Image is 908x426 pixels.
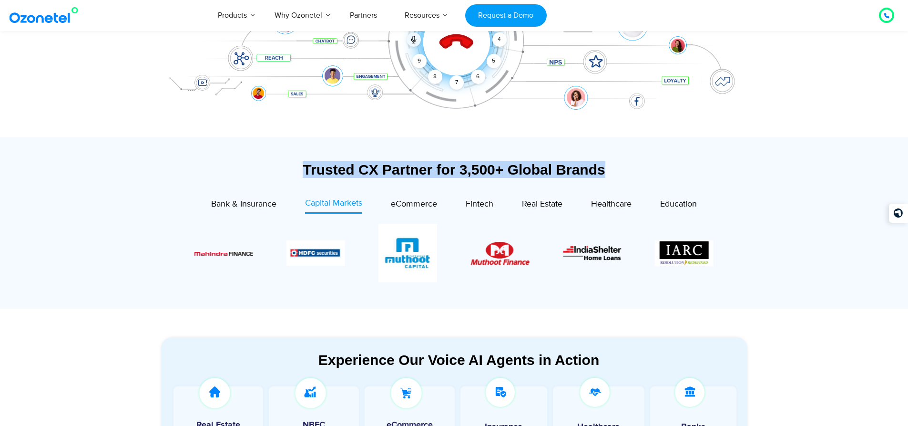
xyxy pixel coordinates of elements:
img: image-42.png [655,240,714,266]
div: 5 [486,54,500,68]
div: 8 / 13 [194,248,253,259]
div: 7 [449,75,464,90]
img: Muthoot-Capital.jpg [378,224,437,282]
a: Real Estate [522,197,562,214]
div: Trusted CX Partner for 3,500+ Global Brands [161,161,747,178]
a: Education [660,197,697,214]
a: Capital Markets [305,197,362,214]
div: 8 [428,70,442,84]
div: 13 / 13 [655,240,714,266]
img: Mahindra_Finance_Logo.png [194,252,253,256]
span: Real Estate [522,199,562,209]
div: 11 / 13 [470,242,529,265]
img: Muthoot_Finance_Logo.svg.png [470,242,529,265]
span: Healthcare [591,199,632,209]
a: Fintech [466,197,493,214]
div: 12 / 13 [563,246,622,260]
span: Fintech [466,199,493,209]
div: Experience Our Voice AI Agents in Action [171,352,747,368]
div: 4 [492,32,507,47]
span: eCommerce [391,199,437,209]
span: Education [660,199,697,209]
img: HDFC-SECURITIES.jpg [286,240,345,266]
span: Bank & Insurance [211,199,276,209]
a: Request a Demo [465,4,547,27]
div: Image Carousel [194,224,714,282]
img: image-43.png [563,246,622,260]
a: eCommerce [391,197,437,214]
a: Healthcare [591,197,632,214]
div: 9 / 13 [286,240,345,266]
div: 10 / 13 [378,224,437,282]
a: Bank & Insurance [211,197,276,214]
div: 6 [471,70,485,84]
span: Capital Markets [305,198,362,208]
div: 9 [412,54,427,68]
